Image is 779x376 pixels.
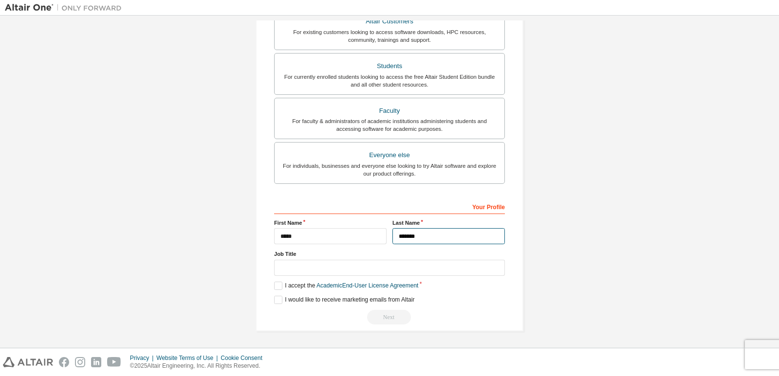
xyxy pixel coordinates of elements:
a: Academic End-User License Agreement [316,282,418,289]
label: Job Title [274,250,505,258]
div: For faculty & administrators of academic institutions administering students and accessing softwa... [280,117,499,133]
img: instagram.svg [75,357,85,367]
label: Last Name [392,219,505,227]
div: Students [280,59,499,73]
div: Email already exists [274,310,505,324]
div: For individuals, businesses and everyone else looking to try Altair software and explore our prod... [280,162,499,178]
label: I would like to receive marketing emails from Altair [274,296,414,304]
div: Your Profile [274,198,505,214]
label: I accept the [274,282,418,290]
div: Website Terms of Use [156,354,221,362]
img: facebook.svg [59,357,69,367]
img: youtube.svg [107,357,121,367]
label: First Name [274,219,387,227]
div: Cookie Consent [221,354,268,362]
div: For currently enrolled students looking to access the free Altair Student Edition bundle and all ... [280,73,499,89]
div: For existing customers looking to access software downloads, HPC resources, community, trainings ... [280,28,499,44]
p: © 2025 Altair Engineering, Inc. All Rights Reserved. [130,362,268,370]
div: Everyone else [280,148,499,162]
img: Altair One [5,3,127,13]
div: Privacy [130,354,156,362]
img: altair_logo.svg [3,357,53,367]
img: linkedin.svg [91,357,101,367]
div: Faculty [280,104,499,118]
div: Altair Customers [280,15,499,28]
